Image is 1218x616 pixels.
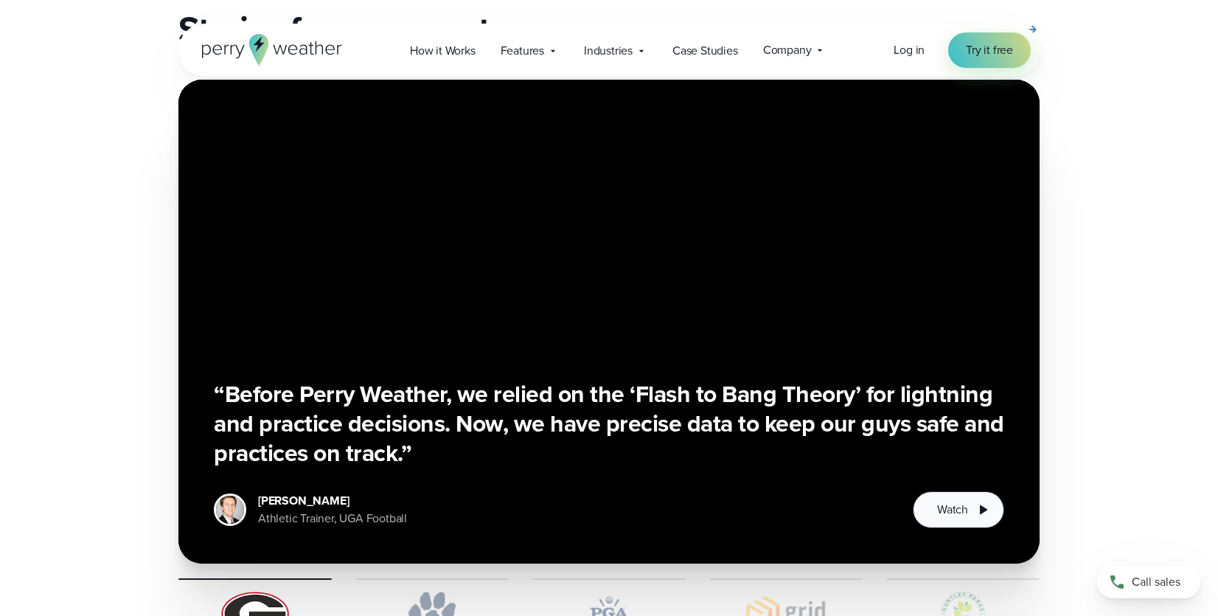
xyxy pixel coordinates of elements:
span: How it Works [410,42,476,60]
a: Try it free [948,32,1031,68]
span: Call sales [1132,573,1180,591]
div: 1 of 5 [178,80,1040,564]
h3: “Before Perry Weather, we relied on the ‘Flash to Bang Theory’ for lightning and practice decisio... [214,379,1004,468]
span: Watch [937,501,968,519]
button: Watch [913,491,1004,528]
div: slideshow [178,80,1040,564]
span: Industries [584,42,633,60]
span: Try it free [966,41,1013,59]
span: Case Studies [672,42,738,60]
div: Athletic Trainer, UGA Football [258,510,407,527]
h2: Stories from our customers [178,9,600,50]
a: Call sales [1097,566,1200,598]
span: Log in [894,41,925,58]
span: Watch all stories [930,21,1016,38]
a: Log in [894,41,925,59]
a: How it Works [397,35,488,66]
div: [PERSON_NAME] [258,492,407,510]
span: Features [501,42,544,60]
span: Company [763,41,812,59]
a: Watch all stories [930,21,1040,38]
a: Case Studies [660,35,751,66]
